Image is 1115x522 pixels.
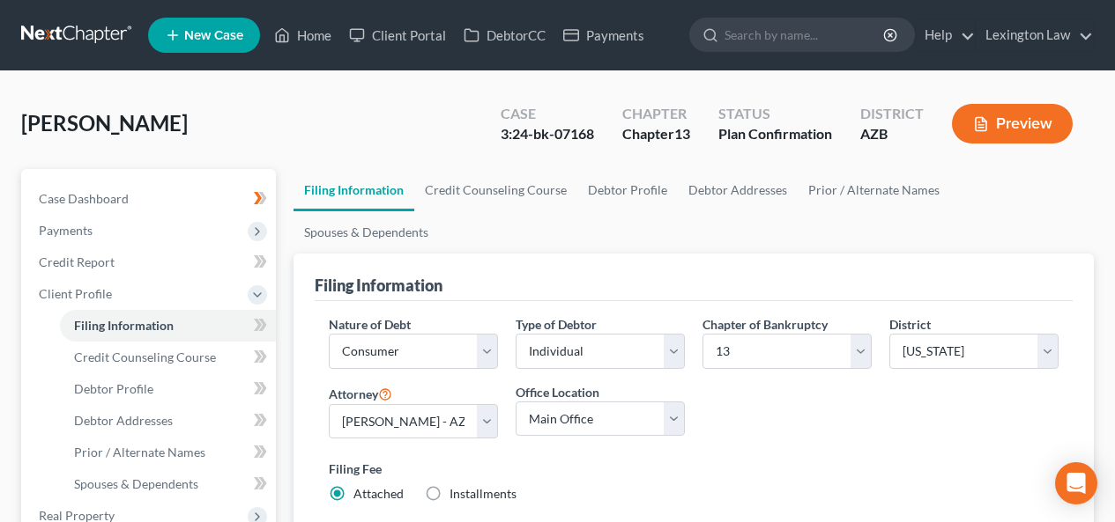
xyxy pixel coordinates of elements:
[952,104,1073,143] button: Preview
[977,19,1093,51] a: Lexington Law
[184,29,243,42] span: New Case
[860,104,924,124] div: District
[60,310,276,342] a: Filing Information
[889,315,931,334] label: District
[501,104,594,124] div: Case
[718,124,832,144] div: Plan Confirmation
[294,211,439,254] a: Spouses & Dependents
[60,437,276,468] a: Prior / Alternate Names
[294,169,414,211] a: Filing Information
[74,318,174,333] span: Filing Information
[916,19,975,51] a: Help
[21,110,188,136] span: [PERSON_NAME]
[74,381,153,396] span: Debtor Profile
[554,19,653,51] a: Payments
[353,486,404,501] span: Attached
[860,124,924,144] div: AZB
[39,191,129,206] span: Case Dashboard
[516,383,599,401] label: Office Location
[577,169,678,211] a: Debtor Profile
[725,18,886,51] input: Search by name...
[315,275,442,296] div: Filing Information
[501,124,594,144] div: 3:24-bk-07168
[702,315,828,334] label: Chapter of Bankruptcy
[622,104,690,124] div: Chapter
[450,486,517,501] span: Installments
[60,373,276,405] a: Debtor Profile
[25,246,276,278] a: Credit Report
[74,413,173,428] span: Debtor Addresses
[414,169,577,211] a: Credit Counseling Course
[718,104,832,124] div: Status
[516,315,597,334] label: Type of Debtor
[678,169,798,211] a: Debtor Addresses
[329,460,1059,478] label: Filing Fee
[39,254,115,269] span: Credit Report
[674,125,690,142] span: 13
[39,223,93,238] span: Payments
[74,349,216,364] span: Credit Counseling Course
[60,342,276,373] a: Credit Counseling Course
[1055,462,1097,504] div: Open Intercom Messenger
[74,476,198,491] span: Spouses & Dependents
[60,468,276,500] a: Spouses & Dependents
[60,405,276,437] a: Debtor Addresses
[74,445,205,460] span: Prior / Alternate Names
[329,315,411,334] label: Nature of Debt
[455,19,554,51] a: DebtorCC
[340,19,455,51] a: Client Portal
[798,169,950,211] a: Prior / Alternate Names
[329,383,392,404] label: Attorney
[25,183,276,215] a: Case Dashboard
[622,124,690,144] div: Chapter
[265,19,340,51] a: Home
[39,286,112,301] span: Client Profile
